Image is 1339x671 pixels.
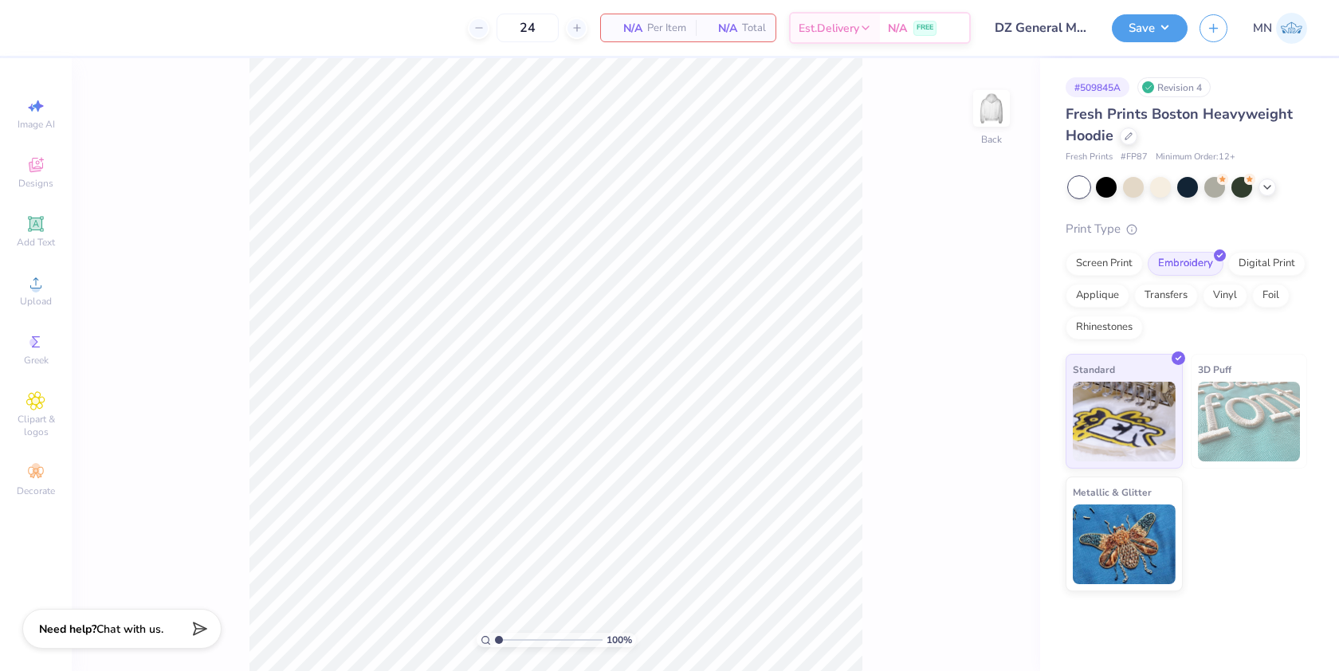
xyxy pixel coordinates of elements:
[1148,252,1223,276] div: Embroidery
[1156,151,1235,164] span: Minimum Order: 12 +
[1066,284,1129,308] div: Applique
[1203,284,1247,308] div: Vinyl
[888,20,907,37] span: N/A
[976,92,1007,124] img: Back
[1073,382,1176,461] img: Standard
[1252,284,1290,308] div: Foil
[1066,77,1129,97] div: # 509845A
[18,118,55,131] span: Image AI
[20,295,52,308] span: Upload
[17,236,55,249] span: Add Text
[1112,14,1188,42] button: Save
[647,20,686,37] span: Per Item
[799,20,859,37] span: Est. Delivery
[1066,316,1143,339] div: Rhinestones
[497,14,559,42] input: – –
[39,622,96,637] strong: Need help?
[96,622,163,637] span: Chat with us.
[1066,220,1307,238] div: Print Type
[1137,77,1211,97] div: Revision 4
[1073,484,1152,500] span: Metallic & Glitter
[917,22,933,33] span: FREE
[1253,13,1307,44] a: MN
[1228,252,1306,276] div: Digital Print
[611,20,642,37] span: N/A
[1198,361,1231,378] span: 3D Puff
[18,177,53,190] span: Designs
[981,132,1002,147] div: Back
[1198,382,1301,461] img: 3D Puff
[1253,19,1272,37] span: MN
[1276,13,1307,44] img: Mark Navarro
[607,633,632,647] span: 100 %
[1066,252,1143,276] div: Screen Print
[17,485,55,497] span: Decorate
[1066,104,1293,145] span: Fresh Prints Boston Heavyweight Hoodie
[1066,151,1113,164] span: Fresh Prints
[1134,284,1198,308] div: Transfers
[983,12,1100,44] input: Untitled Design
[1073,361,1115,378] span: Standard
[742,20,766,37] span: Total
[24,354,49,367] span: Greek
[705,20,737,37] span: N/A
[1121,151,1148,164] span: # FP87
[1073,504,1176,584] img: Metallic & Glitter
[8,413,64,438] span: Clipart & logos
